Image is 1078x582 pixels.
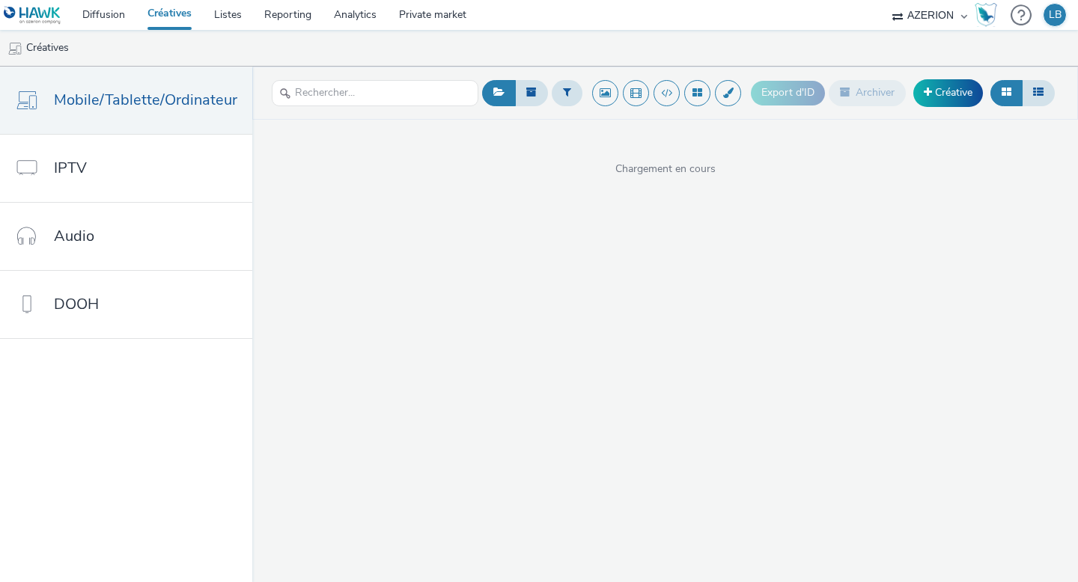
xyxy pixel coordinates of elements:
[4,6,61,25] img: undefined Logo
[913,79,983,106] a: Créative
[54,225,94,247] span: Audio
[54,89,237,111] span: Mobile/Tablette/Ordinateur
[975,3,997,27] img: Hawk Academy
[1049,4,1062,26] div: LB
[54,293,99,315] span: DOOH
[252,162,1078,177] span: Chargement en cours
[975,3,1003,27] a: Hawk Academy
[990,80,1023,105] button: Grille
[829,80,906,105] button: Archiver
[1022,80,1055,105] button: Liste
[7,41,22,56] img: mobile
[751,81,825,105] button: Export d'ID
[272,80,478,106] input: Rechercher...
[54,157,87,179] span: IPTV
